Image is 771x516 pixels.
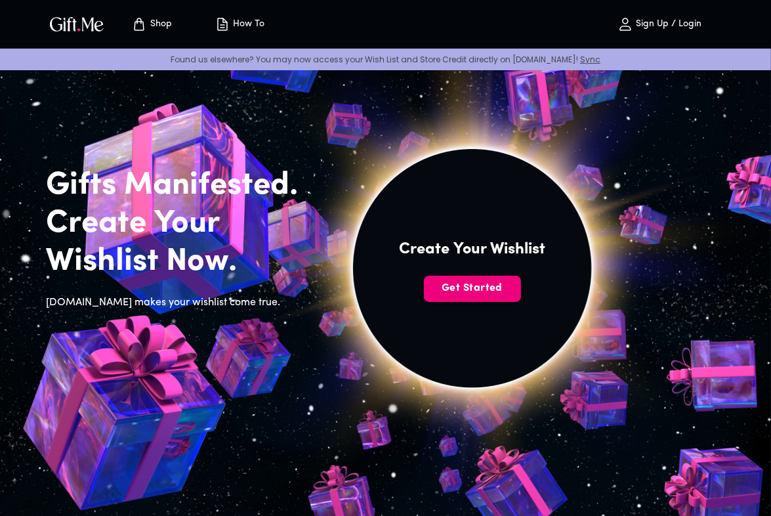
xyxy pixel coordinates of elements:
[203,3,276,45] button: How To
[47,14,106,33] img: GiftMe Logo
[215,16,230,32] img: how-to.svg
[10,54,761,65] p: Found us elsewhere? You may now access your Wish List and Store Credit directly on [DOMAIN_NAME]!
[594,3,725,45] button: Sign Up / Login
[424,281,521,295] span: Get Started
[46,294,319,311] h6: [DOMAIN_NAME] makes your wishlist come true.
[147,19,172,30] p: Shop
[46,243,319,281] h2: Wishlist Now.
[399,239,545,260] h4: Create Your Wishlist
[230,19,265,30] p: How To
[115,3,188,45] button: Store page
[580,54,600,65] a: Sync
[46,205,319,243] h2: Create Your
[633,19,702,30] p: Sign Up / Login
[46,16,108,32] button: GiftMe Logo
[424,276,521,302] button: Get Started
[46,167,319,205] h2: Gifts Manifested.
